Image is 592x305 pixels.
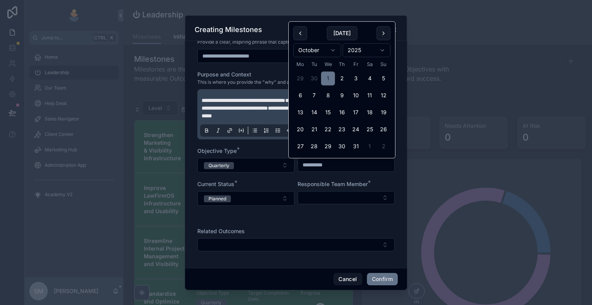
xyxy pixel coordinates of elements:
[197,238,395,251] button: Select Button
[321,105,335,119] button: Wednesday, 15 October 2025
[197,228,245,234] span: Related Outcomes
[349,71,363,85] button: Friday, 3 October 2025
[293,88,307,102] button: Monday, 6 October 2025
[293,105,307,119] button: Monday, 13 October 2025
[349,105,363,119] button: Friday, 17 October 2025
[321,71,335,85] button: Wednesday, 1 October 2025, selected
[349,60,363,68] th: Friday
[349,139,363,153] button: Friday, 31 October 2025
[335,139,349,153] button: Thursday, 30 October 2025
[195,25,262,34] h3: Creating Milestones
[209,162,229,169] div: Quarterly
[293,139,307,153] button: Monday, 27 October 2025
[307,60,321,68] th: Tuesday
[197,158,294,173] button: Select Button
[293,122,307,136] button: Monday, 20 October 2025
[377,60,390,68] th: Sunday
[335,60,349,68] th: Thursday
[363,139,377,153] button: Saturday, 1 November 2025
[349,88,363,102] button: Friday, 10 October 2025
[363,122,377,136] button: Saturday, 25 October 2025
[377,71,390,85] button: Sunday, 5 October 2025
[321,88,335,102] button: Wednesday, 8 October 2025
[363,60,377,68] th: Saturday
[209,195,226,202] div: Planned
[307,105,321,119] button: Tuesday, 14 October 2025
[377,105,390,119] button: Sunday, 19 October 2025
[197,181,234,187] span: Current Status
[367,273,398,285] button: Confirm
[298,181,368,187] span: Responsible Team Member
[327,26,357,40] button: [DATE]
[307,71,321,85] button: Tuesday, 30 September 2025
[197,191,294,206] button: Select Button
[293,60,390,153] table: October 2025
[321,139,335,153] button: Wednesday, 29 October 2025
[307,88,321,102] button: Tuesday, 7 October 2025
[307,139,321,153] button: Tuesday, 28 October 2025
[363,88,377,102] button: Saturday, 11 October 2025
[335,105,349,119] button: Thursday, 16 October 2025
[363,105,377,119] button: Saturday, 18 October 2025
[307,122,321,136] button: Tuesday, 21 October 2025
[377,88,390,102] button: Sunday, 12 October 2025
[377,122,390,136] button: Sunday, 26 October 2025
[197,71,251,78] span: Purpose and Context
[321,60,335,68] th: Wednesday
[363,71,377,85] button: Saturday, 4 October 2025
[377,139,390,153] button: Sunday, 2 November 2025
[335,122,349,136] button: Thursday, 23 October 2025
[293,71,307,85] button: Monday, 29 September 2025
[321,122,335,136] button: Wednesday, 22 October 2025
[197,147,237,154] span: Objective Type
[335,88,349,102] button: Thursday, 9 October 2025
[197,39,357,45] span: Provide a clear, inspiring phrase that captures "what" you aim to achieve.
[197,79,325,85] span: This is where you provide the "why" and additional details.
[349,122,363,136] button: Friday, 24 October 2025
[298,191,395,204] button: Select Button
[293,60,307,68] th: Monday
[335,71,349,85] button: Thursday, 2 October 2025
[333,273,362,285] button: Cancel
